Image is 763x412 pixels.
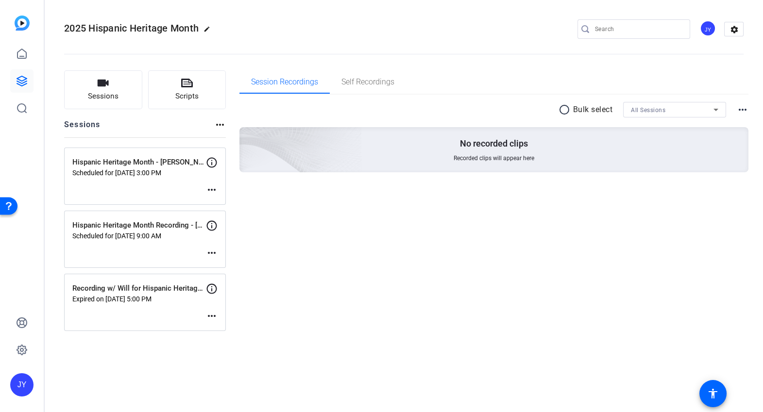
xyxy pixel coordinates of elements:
[206,247,218,259] mat-icon: more_horiz
[72,283,206,294] p: Recording w/ Will for Hispanic Heritage Month
[72,220,206,231] p: Hispanic Heritage Month Recording - [PERSON_NAME]
[700,20,717,37] ngx-avatar: Joseph Young
[206,184,218,196] mat-icon: more_horiz
[131,31,362,242] img: embarkstudio-empty-session.png
[72,157,206,168] p: Hispanic Heritage Month - [PERSON_NAME]
[72,232,206,240] p: Scheduled for [DATE] 9:00 AM
[175,91,199,102] span: Scripts
[595,23,682,35] input: Search
[206,310,218,322] mat-icon: more_horiz
[573,104,613,115] p: Bulk select
[203,26,215,37] mat-icon: edit
[700,20,716,36] div: JY
[148,70,226,109] button: Scripts
[454,154,534,162] span: Recorded clips will appear here
[10,373,34,396] div: JY
[707,388,719,399] mat-icon: accessibility
[88,91,119,102] span: Sessions
[64,22,199,34] span: 2025 Hispanic Heritage Month
[64,119,101,137] h2: Sessions
[214,119,226,131] mat-icon: more_horiz
[737,104,748,115] mat-icon: more_horiz
[631,107,665,114] span: All Sessions
[72,295,206,303] p: Expired on [DATE] 5:00 PM
[72,169,206,177] p: Scheduled for [DATE] 3:00 PM
[341,78,394,86] span: Self Recordings
[460,138,528,149] p: No recorded clips
[251,78,318,86] span: Session Recordings
[64,70,142,109] button: Sessions
[559,104,573,115] mat-icon: radio_button_unchecked
[725,22,744,37] mat-icon: settings
[15,16,30,31] img: blue-gradient.svg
